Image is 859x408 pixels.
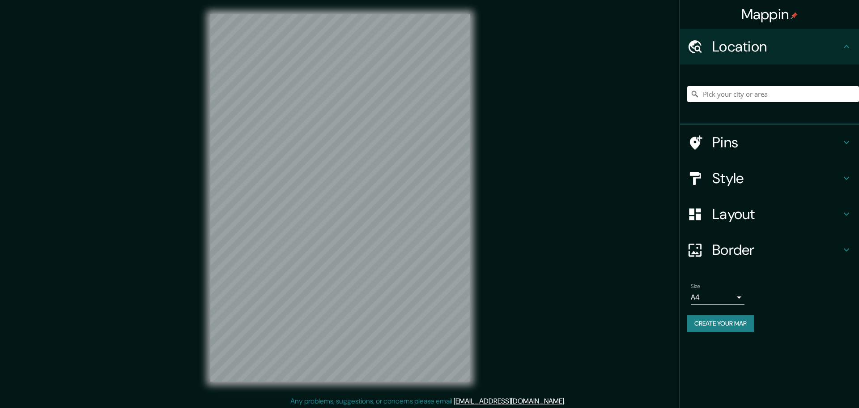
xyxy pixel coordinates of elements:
[691,290,744,305] div: A4
[687,315,754,332] button: Create your map
[712,133,841,151] h4: Pins
[791,12,798,19] img: pin-icon.png
[687,86,859,102] input: Pick your city or area
[290,396,566,407] p: Any problems, suggestions, or concerns please email .
[680,125,859,160] div: Pins
[712,205,841,223] h4: Layout
[680,160,859,196] div: Style
[712,38,841,56] h4: Location
[712,169,841,187] h4: Style
[680,232,859,268] div: Border
[680,29,859,64] div: Location
[454,396,564,406] a: [EMAIL_ADDRESS][DOMAIN_NAME]
[566,396,567,407] div: .
[691,283,700,290] label: Size
[712,241,841,259] h4: Border
[680,196,859,232] div: Layout
[567,396,569,407] div: .
[741,5,798,23] h4: Mappin
[210,14,470,382] canvas: Map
